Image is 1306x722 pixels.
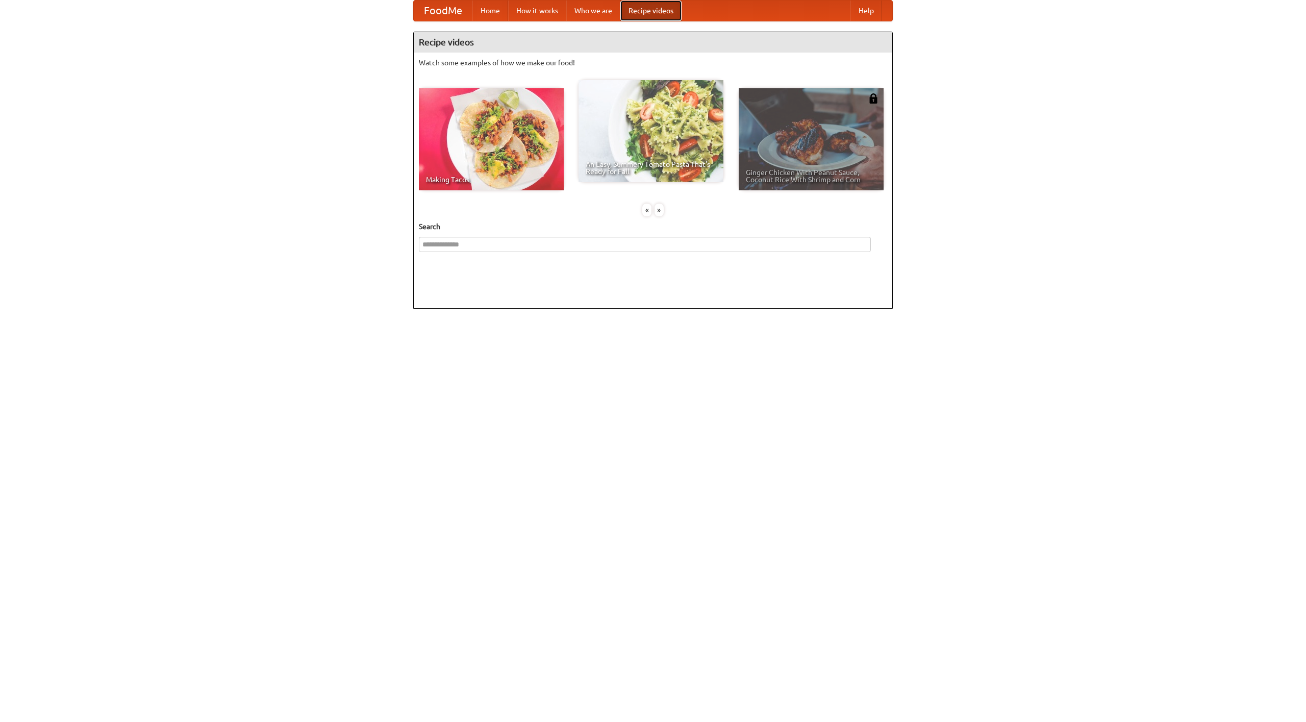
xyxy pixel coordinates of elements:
a: An Easy, Summery Tomato Pasta That's Ready for Fall [579,80,723,182]
a: How it works [508,1,566,21]
h4: Recipe videos [414,32,892,53]
span: An Easy, Summery Tomato Pasta That's Ready for Fall [586,161,716,175]
p: Watch some examples of how we make our food! [419,58,887,68]
a: Making Tacos [419,88,564,190]
a: FoodMe [414,1,472,21]
a: Recipe videos [620,1,682,21]
h5: Search [419,221,887,232]
div: « [642,204,651,216]
div: » [655,204,664,216]
a: Home [472,1,508,21]
span: Making Tacos [426,176,557,183]
a: Help [850,1,882,21]
img: 483408.png [868,93,878,104]
a: Who we are [566,1,620,21]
